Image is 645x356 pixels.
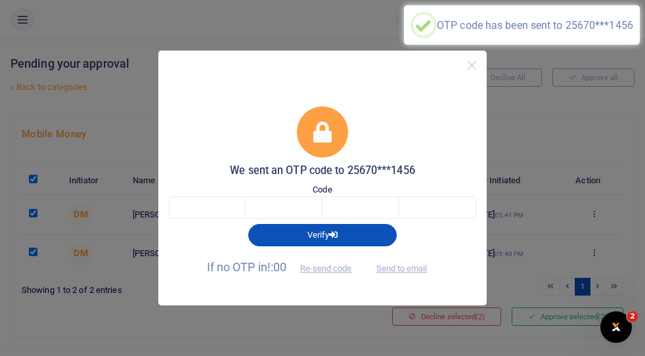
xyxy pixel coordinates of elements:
span: If no OTP in [207,260,363,274]
button: Verify [248,224,397,246]
h5: We sent an OTP code to 25670***1456 [169,164,476,177]
span: !:00 [267,260,286,274]
div: OTP code has been sent to 25670***1456 [437,19,633,32]
label: Code [313,183,332,196]
span: 2 [627,311,638,322]
iframe: Intercom live chat [600,311,632,343]
button: Close [462,56,481,75]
